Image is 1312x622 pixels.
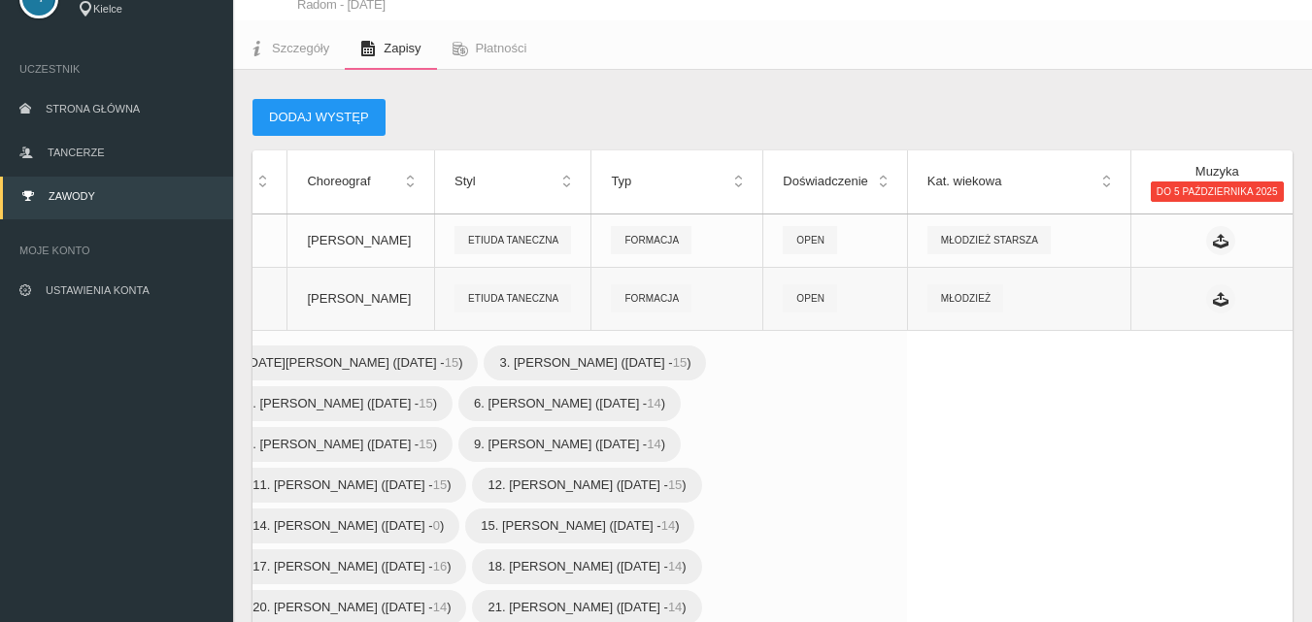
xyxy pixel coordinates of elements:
span: Młodzież [927,284,1003,312]
span: Formacja [611,284,691,312]
span: 5. [PERSON_NAME] ([DATE] - ) [230,386,453,421]
span: 16 [433,559,447,573]
span: 15. [PERSON_NAME] ([DATE] - ) [465,508,694,543]
span: Zapisy [384,41,421,55]
span: Open [783,226,837,254]
span: Ustawienia konta [46,284,150,296]
span: Tancerze [48,147,104,158]
span: 14 [647,396,660,410]
span: Szczegóły [272,41,329,55]
span: Moje konto [19,241,214,260]
span: 14 [661,518,675,533]
span: 15 [668,477,682,492]
th: Doświadczenie [763,150,907,213]
span: 14. [PERSON_NAME] ([DATE] - ) [237,508,459,543]
span: Strona główna [46,103,140,115]
th: Kat. wiekowa [907,150,1130,213]
span: Formacja [611,226,691,254]
span: Etiuda Taneczna [454,226,571,254]
th: Choreograf [287,150,435,213]
span: 15 [419,437,432,451]
span: do 5 października 2025 [1151,181,1284,201]
span: 9. [PERSON_NAME] ([DATE] - ) [458,427,681,462]
span: 17. [PERSON_NAME] ([DATE] - ) [237,549,466,584]
span: 15 [433,477,447,492]
th: Styl [435,150,591,213]
a: Szczegóły [233,27,345,70]
a: Płatności [437,27,543,70]
span: Uczestnik [19,59,214,79]
a: Zapisy [345,27,436,70]
span: 11. [PERSON_NAME] ([DATE] - ) [237,468,466,503]
span: 0 [433,518,440,533]
span: 15 [673,355,687,370]
span: 14 [433,600,447,614]
span: 6. [PERSON_NAME] ([DATE] - ) [458,386,681,421]
span: 14 [668,600,682,614]
span: 12. [PERSON_NAME] ([DATE] - ) [472,468,701,503]
span: 14 [647,437,660,451]
span: 8. [PERSON_NAME] ([DATE] - ) [230,427,453,462]
span: 18. [PERSON_NAME] ([DATE] - ) [472,549,701,584]
span: Etiuda Taneczna [454,284,571,312]
td: [PERSON_NAME] [287,267,435,330]
td: [PERSON_NAME] [287,213,435,267]
th: Muzyka [1130,150,1303,213]
span: Młodzież starsza [927,226,1051,254]
span: Zawody [49,190,95,202]
span: 15 [445,355,458,370]
div: Kielce [78,1,214,17]
span: 14 [668,559,682,573]
span: 15 [419,396,432,410]
th: Typ [591,150,763,213]
button: Dodaj występ [252,99,386,136]
span: Open [783,284,837,312]
span: Płatności [476,41,527,55]
span: 3. [PERSON_NAME] ([DATE] - ) [484,345,706,380]
span: [DATE][PERSON_NAME] ([DATE] - ) [230,345,478,380]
